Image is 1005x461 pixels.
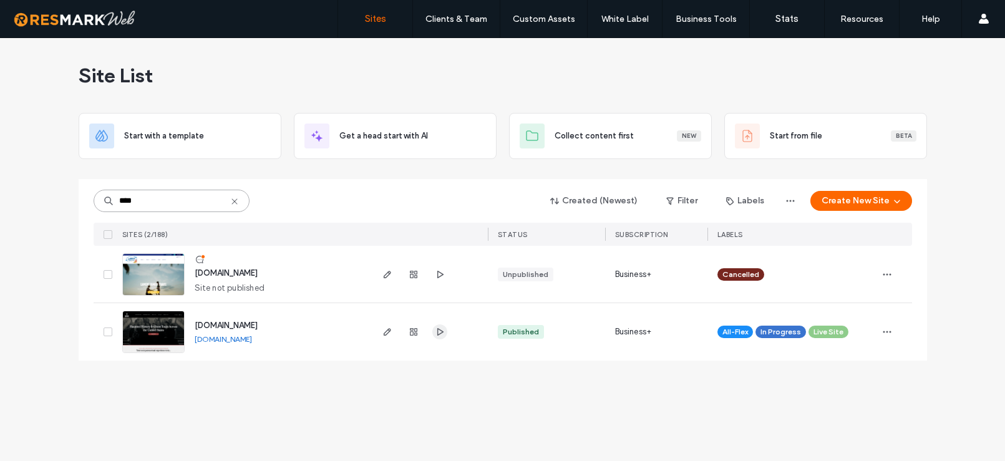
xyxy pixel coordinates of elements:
[891,130,916,142] div: Beta
[724,113,927,159] div: Start from fileBeta
[770,130,822,142] span: Start from file
[921,14,940,24] label: Help
[717,230,743,239] span: LABELS
[715,191,775,211] button: Labels
[124,130,204,142] span: Start with a template
[677,130,701,142] div: New
[722,326,748,337] span: All-Flex
[775,13,799,24] label: Stats
[122,230,168,239] span: SITES (2/188)
[615,230,668,239] span: SUBSCRIPTION
[676,14,737,24] label: Business Tools
[810,191,912,211] button: Create New Site
[840,14,883,24] label: Resources
[195,321,258,330] a: [DOMAIN_NAME]
[29,9,54,20] span: Help
[722,269,759,280] span: Cancelled
[615,268,652,281] span: Business+
[654,191,710,211] button: Filter
[503,326,539,337] div: Published
[79,63,153,88] span: Site List
[540,191,649,211] button: Created (Newest)
[425,14,487,24] label: Clients & Team
[601,14,649,24] label: White Label
[79,113,281,159] div: Start with a template
[555,130,634,142] span: Collect content first
[195,334,252,344] a: [DOMAIN_NAME]
[503,269,548,280] div: Unpublished
[365,13,386,24] label: Sites
[294,113,497,159] div: Get a head start with AI
[509,113,712,159] div: Collect content firstNew
[195,268,258,278] a: [DOMAIN_NAME]
[615,326,652,338] span: Business+
[339,130,428,142] span: Get a head start with AI
[513,14,575,24] label: Custom Assets
[813,326,843,337] span: Live Site
[760,326,801,337] span: In Progress
[498,230,528,239] span: STATUS
[195,282,265,294] span: Site not published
